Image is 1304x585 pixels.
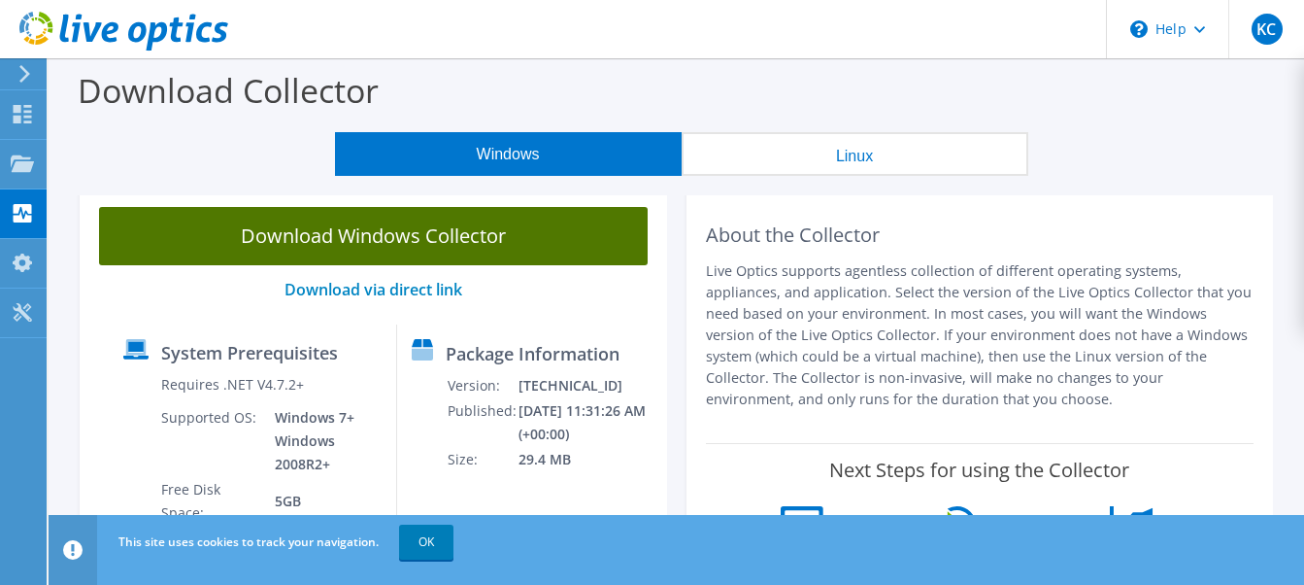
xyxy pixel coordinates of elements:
td: 5GB [260,477,382,526]
label: Download Collector [78,68,379,113]
svg: \n [1130,20,1148,38]
label: Requires .NET V4.7.2+ [161,375,304,395]
span: KC [1252,14,1283,45]
a: Download via direct link [284,279,462,300]
td: Windows 7+ Windows 2008R2+ [260,405,382,477]
td: 29.4 MB [518,447,658,472]
a: OK [399,525,453,560]
td: Free Disk Space: [160,477,259,526]
td: [DATE] 11:31:26 AM (+00:00) [518,398,658,447]
td: Published: [447,398,518,447]
button: Linux [682,132,1028,176]
button: Windows [335,132,682,176]
label: Next Steps for using the Collector [829,459,1129,482]
span: This site uses cookies to track your navigation. [118,533,379,550]
label: System Prerequisites [161,343,338,362]
td: Version: [447,373,518,398]
td: [TECHNICAL_ID] [518,373,658,398]
td: Size: [447,447,518,472]
td: Supported OS: [160,405,259,477]
h2: About the Collector [706,224,1254,247]
label: Package Information [446,344,619,363]
p: Live Optics supports agentless collection of different operating systems, appliances, and applica... [706,260,1254,410]
a: Download Windows Collector [99,207,648,265]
